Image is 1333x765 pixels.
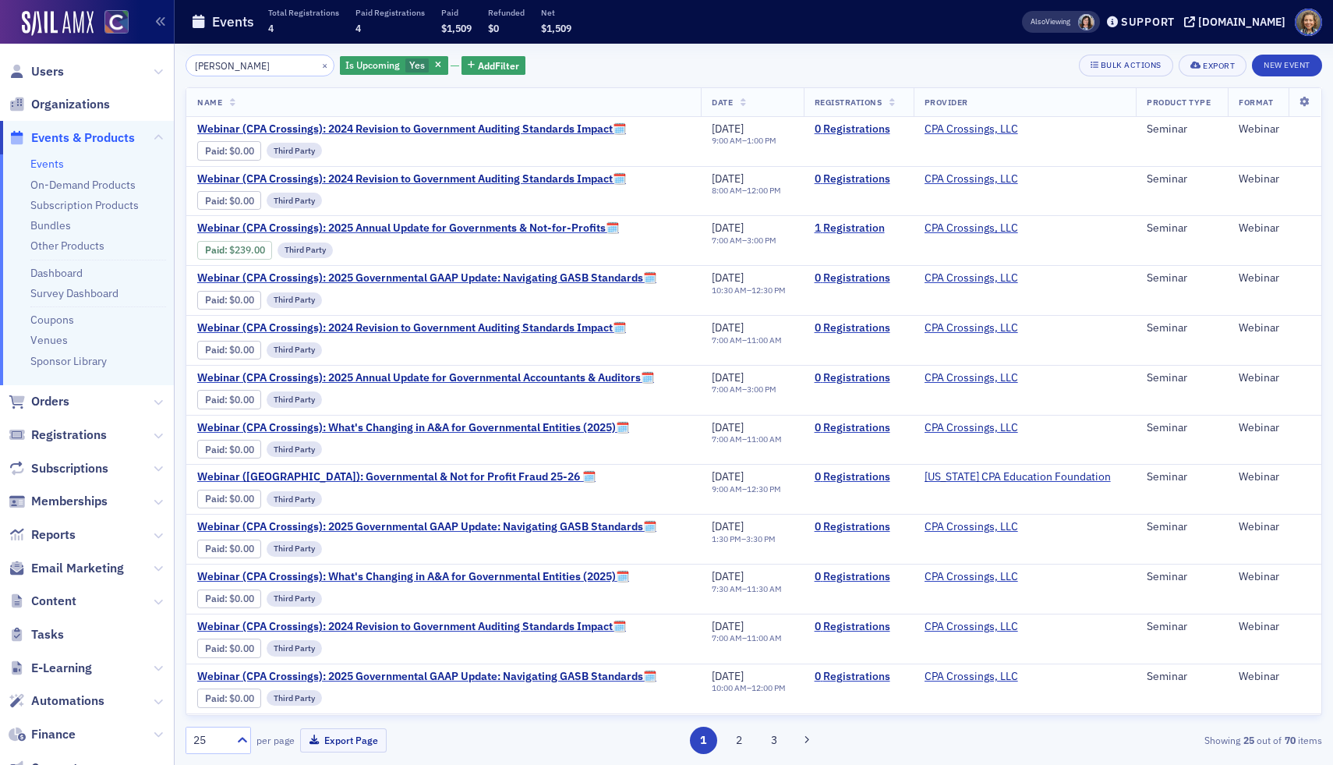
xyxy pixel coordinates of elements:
[22,11,94,36] img: SailAMX
[197,371,654,385] a: Webinar (CPA Crossings): 2025 Annual Update for Governmental Accountants & Auditors🗓️
[205,493,225,505] a: Paid
[229,195,254,207] span: $0.00
[30,354,107,368] a: Sponsor Library
[712,271,744,285] span: [DATE]
[197,421,629,435] a: Webinar (CPA Crossings): What's Changing in A&A for Governmental Entities (2025)🗓️
[268,7,339,18] p: Total Registrations
[30,198,139,212] a: Subscription Products
[31,626,64,643] span: Tasks
[1121,15,1175,29] div: Support
[1147,620,1217,634] div: Seminar
[925,371,1023,385] span: CPA Crossings, LLC
[712,135,742,146] time: 9:00 AM
[205,444,225,455] a: Paid
[690,727,717,754] button: 1
[9,660,92,677] a: E-Learning
[229,145,254,157] span: $0.00
[9,129,135,147] a: Events & Products
[925,172,1018,186] a: CPA Crossings, LLC
[205,344,225,356] a: Paid
[747,335,782,345] time: 11:00 AM
[712,534,776,544] div: –
[1147,221,1217,236] div: Seminar
[712,122,744,136] span: [DATE]
[197,520,656,534] span: Webinar (CPA Crossings): 2025 Governmental GAAP Update: Navigating GASB Standards🗓️
[205,394,225,406] a: Paid
[229,444,254,455] span: $0.00
[31,692,104,710] span: Automations
[1240,733,1257,747] strong: 25
[925,620,1023,634] span: CPA Crossings, LLC
[1239,470,1310,484] div: Webinar
[712,483,742,494] time: 9:00 AM
[925,520,1018,534] a: CPA Crossings, LLC
[712,321,744,335] span: [DATE]
[1239,271,1310,285] div: Webinar
[197,540,261,558] div: Paid: 0 - $0
[815,172,903,186] a: 0 Registrations
[954,733,1322,747] div: Showing out of items
[9,493,108,510] a: Memberships
[815,520,903,534] a: 0 Registrations
[815,221,903,236] a: 1 Registration
[488,22,499,34] span: $0
[712,285,786,296] div: –
[815,670,903,684] a: 0 Registrations
[197,470,596,484] span: Webinar (CA): Governmental & Not for Profit Fraud 25-26 🗓
[197,271,656,285] a: Webinar (CPA Crossings): 2025 Governmental GAAP Update: Navigating GASB Standards🗓️
[712,370,744,384] span: [DATE]
[1147,670,1217,684] div: Seminar
[31,726,76,743] span: Finance
[746,533,776,544] time: 3:30 PM
[1239,620,1310,634] div: Webinar
[815,271,903,285] a: 0 Registrations
[1147,421,1217,435] div: Seminar
[205,543,225,554] a: Paid
[815,97,882,108] span: Registrations
[31,393,69,410] span: Orders
[712,533,741,544] time: 1:30 PM
[1239,570,1310,584] div: Webinar
[267,193,322,208] div: Third Party
[1239,321,1310,335] div: Webinar
[205,643,225,654] a: Paid
[205,344,229,356] span: :
[205,692,225,704] a: Paid
[747,235,776,246] time: 3:00 PM
[1079,55,1173,76] button: Bulk Actions
[925,520,1023,534] span: CPA Crossings, LLC
[197,620,626,634] span: Webinar (CPA Crossings): 2024 Revision to Government Auditing Standards Impact🗓️
[1147,570,1217,584] div: Seminar
[197,341,261,359] div: Paid: 0 - $0
[197,470,596,484] a: Webinar ([GEOGRAPHIC_DATA]): Governmental & Not for Profit Fraud 25-26 🗓
[1147,172,1217,186] div: Seminar
[712,583,742,594] time: 7:30 AM
[229,593,254,604] span: $0.00
[205,444,229,455] span: :
[1252,55,1322,76] button: New Event
[712,619,744,633] span: [DATE]
[925,321,1023,335] span: CPA Crossings, LLC
[197,390,261,409] div: Paid: 0 - $0
[441,7,472,18] p: Paid
[197,590,261,608] div: Paid: 0 - $0
[815,620,903,634] a: 0 Registrations
[9,63,64,80] a: Users
[925,221,1018,236] a: CPA Crossings, LLC
[815,470,903,484] a: 0 Registrations
[712,97,733,108] span: Date
[747,434,782,444] time: 11:00 AM
[925,670,1018,684] a: CPA Crossings, LLC
[229,692,254,704] span: $0.00
[355,22,361,34] span: 4
[229,294,254,306] span: $0.00
[30,266,83,280] a: Dashboard
[1239,122,1310,136] div: Webinar
[712,235,742,246] time: 7:00 AM
[925,570,1023,584] span: CPA Crossings, LLC
[751,682,786,693] time: 12:00 PM
[30,286,118,300] a: Survey Dashboard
